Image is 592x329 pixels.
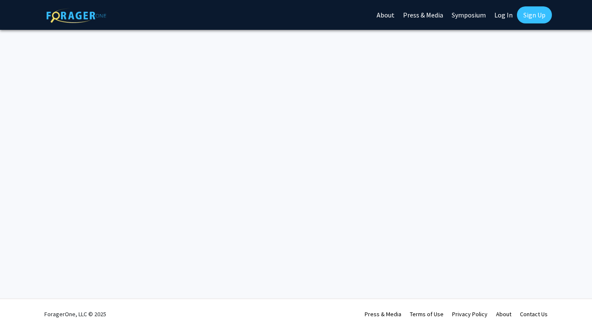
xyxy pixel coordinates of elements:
a: Contact Us [520,310,548,318]
a: Privacy Policy [452,310,488,318]
a: Terms of Use [410,310,444,318]
div: ForagerOne, LLC © 2025 [44,299,106,329]
img: ForagerOne Logo [46,8,106,23]
a: Press & Media [365,310,401,318]
a: About [496,310,511,318]
a: Sign Up [517,6,552,23]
